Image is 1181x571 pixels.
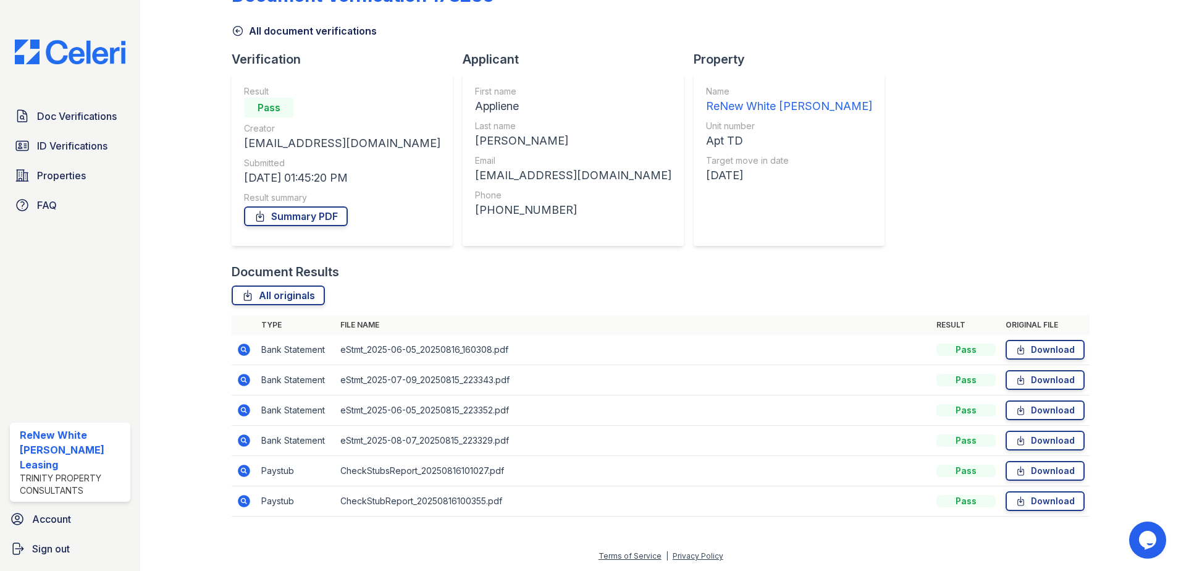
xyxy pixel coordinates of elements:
div: [PERSON_NAME] [475,132,671,150]
div: Name [706,85,872,98]
a: Doc Verifications [10,104,130,129]
a: FAQ [10,193,130,218]
div: Result summary [244,192,440,204]
div: Pass [936,434,996,447]
a: Name ReNew White [PERSON_NAME] [706,85,872,115]
td: Paystub [256,456,335,486]
div: Pass [936,404,996,417]
td: eStmt_2025-07-09_20250815_223343.pdf [335,365,931,395]
span: Account [32,512,71,527]
div: [PHONE_NUMBER] [475,201,671,219]
td: Bank Statement [256,335,335,365]
div: Target move in date [706,154,872,167]
img: CE_Logo_Blue-a8612792a0a2168367f1c8372b55b34899dd931a85d93a1a3d3e32e68fde9ad4.png [5,40,135,64]
div: [EMAIL_ADDRESS][DOMAIN_NAME] [475,167,671,184]
div: [EMAIL_ADDRESS][DOMAIN_NAME] [244,135,440,152]
iframe: chat widget [1129,522,1169,559]
div: Trinity Property Consultants [20,472,125,497]
span: ID Verifications [37,138,107,153]
div: Pass [936,495,996,507]
td: Paystub [256,486,335,517]
div: Email [475,154,671,167]
span: Doc Verifications [37,109,117,124]
div: [DATE] 01:45:20 PM [244,169,440,187]
a: All document verifications [232,23,377,38]
div: Result [244,85,440,98]
a: Download [1006,461,1085,481]
a: Sign out [5,536,135,561]
div: Pass [936,344,996,356]
a: Terms of Service [599,551,662,560]
a: Properties [10,163,130,188]
td: eStmt_2025-08-07_20250815_223329.pdf [335,426,931,456]
td: CheckStubReport_20250816100355.pdf [335,486,931,517]
div: Pass [244,98,293,117]
a: Privacy Policy [673,551,723,560]
div: Property [694,51,894,68]
div: ReNew White [PERSON_NAME] Leasing [20,428,125,472]
td: eStmt_2025-06-05_20250816_160308.pdf [335,335,931,365]
a: ID Verifications [10,133,130,158]
div: Pass [936,465,996,477]
a: Download [1006,370,1085,390]
a: Download [1006,491,1085,511]
th: Type [256,315,335,335]
td: CheckStubsReport_20250816101027.pdf [335,456,931,486]
div: Last name [475,120,671,132]
a: All originals [232,285,325,305]
div: ReNew White [PERSON_NAME] [706,98,872,115]
div: Verification [232,51,463,68]
div: Creator [244,122,440,135]
div: Applicant [463,51,694,68]
div: Pass [936,374,996,386]
td: Bank Statement [256,395,335,426]
div: Appliene [475,98,671,115]
a: Account [5,507,135,531]
span: Properties [37,168,86,183]
a: Download [1006,431,1085,450]
div: Document Results [232,263,339,281]
th: Result [931,315,1001,335]
div: Unit number [706,120,872,132]
a: Download [1006,400,1085,420]
td: Bank Statement [256,365,335,395]
td: eStmt_2025-06-05_20250815_223352.pdf [335,395,931,426]
div: First name [475,85,671,98]
div: Apt TD [706,132,872,150]
a: Summary PDF [244,206,348,226]
td: Bank Statement [256,426,335,456]
div: Phone [475,189,671,201]
div: | [666,551,668,560]
span: FAQ [37,198,57,213]
th: File name [335,315,931,335]
div: [DATE] [706,167,872,184]
th: Original file [1001,315,1090,335]
div: Submitted [244,157,440,169]
span: Sign out [32,541,70,556]
a: Download [1006,340,1085,360]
